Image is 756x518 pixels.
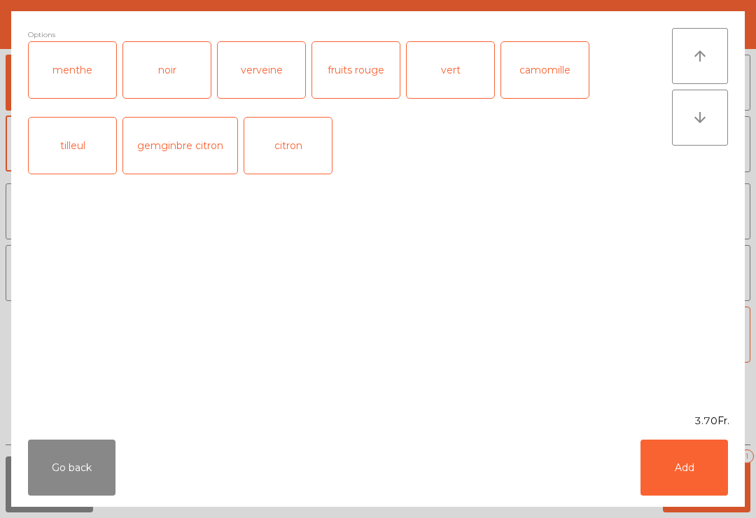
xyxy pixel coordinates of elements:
div: vert [407,42,494,98]
div: fruits rouge [312,42,400,98]
button: arrow_upward [672,28,728,84]
button: Add [640,440,728,496]
div: 3.70Fr. [11,414,745,428]
button: Go back [28,440,115,496]
div: noir [123,42,211,98]
button: arrow_downward [672,90,728,146]
div: camomille [501,42,589,98]
div: verveine [218,42,305,98]
span: Options [28,28,55,41]
i: arrow_upward [692,48,708,64]
div: tilleul [29,118,116,174]
div: citron [244,118,332,174]
div: gemginbre citron [123,118,237,174]
div: menthe [29,42,116,98]
i: arrow_downward [692,109,708,126]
